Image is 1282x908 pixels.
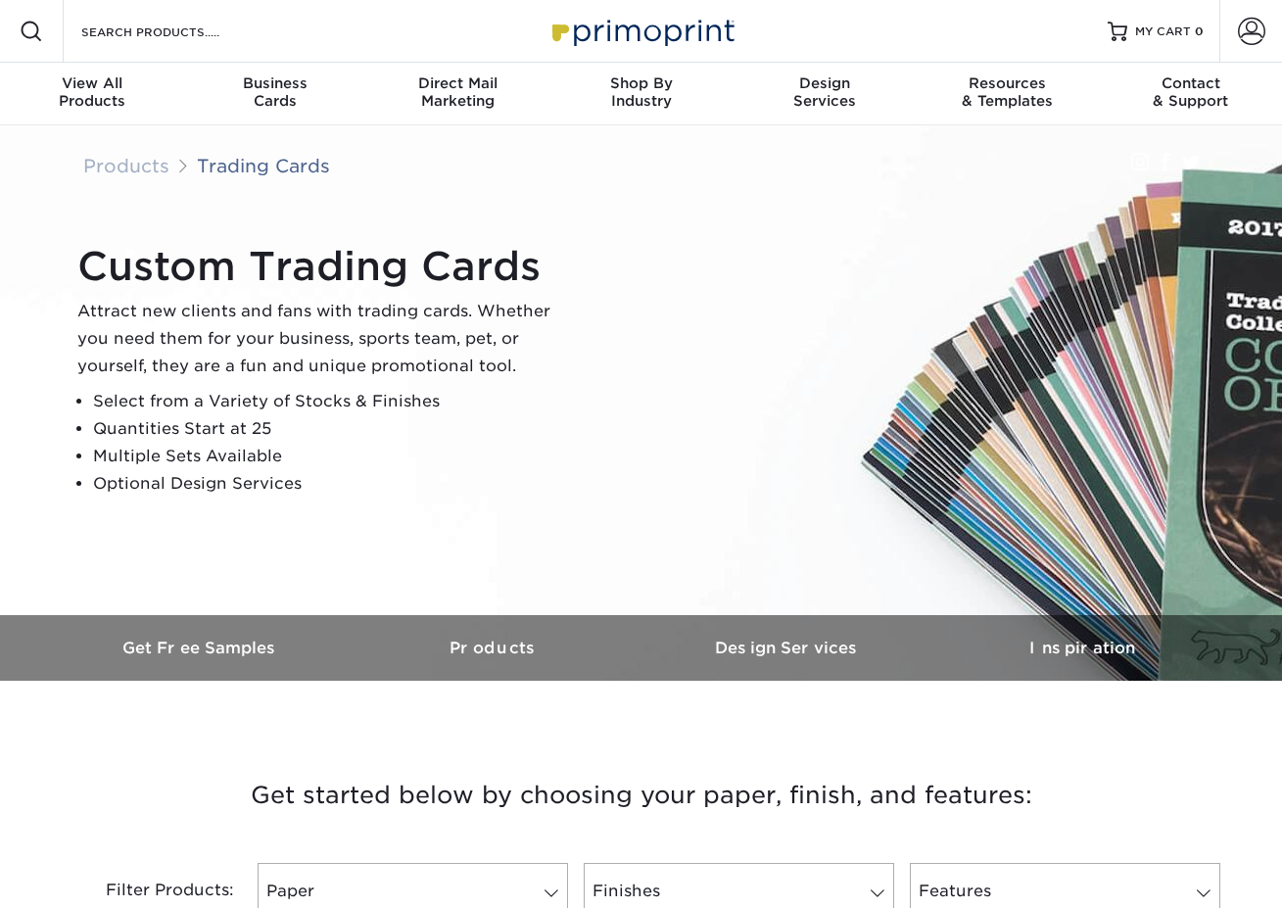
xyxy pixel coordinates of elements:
span: Contact [1099,74,1282,92]
a: Get Free Samples [54,615,348,681]
h3: Products [348,639,641,657]
a: Products [83,155,169,176]
span: Shop By [549,74,733,92]
h3: Get started below by choosing your paper, finish, and features: [69,751,1214,839]
img: Primoprint [544,10,739,52]
h3: Get Free Samples [54,639,348,657]
a: Contact& Support [1099,63,1282,125]
a: Resources& Templates [916,63,1099,125]
h3: Inspiration [935,639,1229,657]
a: Products [348,615,641,681]
a: Shop ByIndustry [549,63,733,125]
div: Services [733,74,916,110]
span: MY CART [1135,24,1191,40]
a: Design Services [641,615,935,681]
a: Direct MailMarketing [366,63,549,125]
a: DesignServices [733,63,916,125]
span: Business [183,74,366,92]
p: Attract new clients and fans with trading cards. Whether you need them for your business, sports ... [77,298,567,380]
span: Design [733,74,916,92]
a: BusinessCards [183,63,366,125]
div: Cards [183,74,366,110]
li: Select from a Variety of Stocks & Finishes [93,388,567,415]
li: Optional Design Services [93,470,567,498]
h1: Custom Trading Cards [77,243,567,290]
div: Marketing [366,74,549,110]
span: Direct Mail [366,74,549,92]
li: Multiple Sets Available [93,443,567,470]
a: Trading Cards [197,155,330,176]
span: Resources [916,74,1099,92]
span: 0 [1195,24,1204,38]
div: & Templates [916,74,1099,110]
div: Industry [549,74,733,110]
a: Inspiration [935,615,1229,681]
li: Quantities Start at 25 [93,415,567,443]
h3: Design Services [641,639,935,657]
input: SEARCH PRODUCTS..... [79,20,270,43]
div: & Support [1099,74,1282,110]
